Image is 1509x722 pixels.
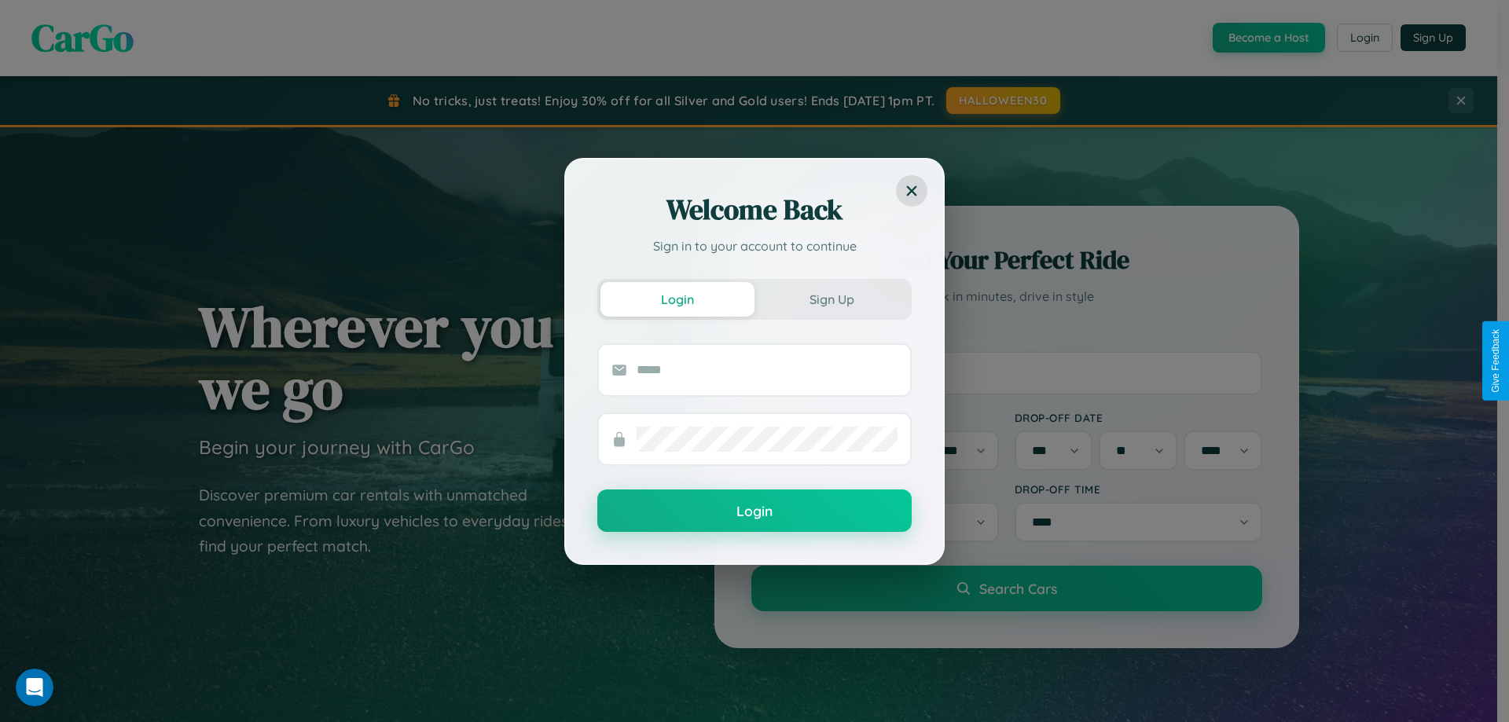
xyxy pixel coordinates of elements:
[600,282,754,317] button: Login
[597,489,912,532] button: Login
[754,282,909,317] button: Sign Up
[597,191,912,229] h2: Welcome Back
[16,669,53,706] iframe: Intercom live chat
[597,236,912,255] p: Sign in to your account to continue
[1490,329,1501,393] div: Give Feedback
